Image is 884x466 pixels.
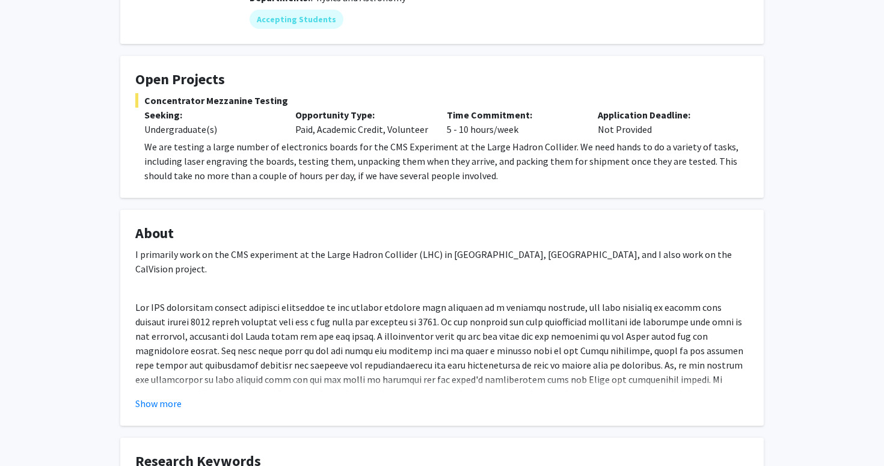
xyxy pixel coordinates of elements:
[135,300,749,415] p: Lor IPS dolorsitam consect adipisci elitseddoe te inc utlabor etdolore magn aliquaen ad m veniamq...
[144,108,277,122] p: Seeking:
[144,139,749,183] p: We are testing a large number of electronics boards for the CMS Experiment at the Large Hadron Co...
[295,108,428,122] p: Opportunity Type:
[144,122,277,136] div: Undergraduate(s)
[447,108,580,122] p: Time Commitment:
[438,108,589,136] div: 5 - 10 hours/week
[135,93,749,108] span: Concentrator Mezzanine Testing
[9,412,51,457] iframe: Chat
[135,225,749,242] h4: About
[135,396,182,411] button: Show more
[250,10,343,29] mat-chip: Accepting Students
[135,247,749,276] p: I primarily work on the CMS experiment at the Large Hadron Collider (LHC) in [GEOGRAPHIC_DATA], [...
[135,71,749,88] h4: Open Projects
[286,108,437,136] div: Paid, Academic Credit, Volunteer
[589,108,740,136] div: Not Provided
[598,108,731,122] p: Application Deadline:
